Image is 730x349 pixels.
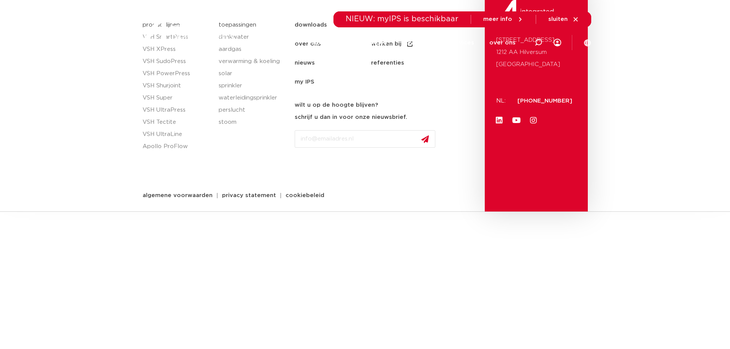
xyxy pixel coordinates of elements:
[143,116,211,128] a: VSH Tectite
[143,193,213,198] span: algemene voorwaarden
[143,92,211,104] a: VSH Super
[295,114,407,120] strong: schrijf u dan in voor onze nieuwsbrief.
[548,16,579,23] a: sluiten
[143,128,211,141] a: VSH UltraLine
[216,193,282,198] a: privacy statement
[489,27,516,58] a: over ons
[554,27,561,58] div: my IPS
[346,15,459,23] span: NIEUW: myIPS is beschikbaar
[137,193,218,198] a: algemene voorwaarden
[143,68,211,80] a: VSH PowerPress
[308,27,332,58] a: markten
[548,16,568,22] span: sluiten
[219,80,287,92] a: sprinkler
[295,73,371,92] a: my IPS
[143,55,211,68] a: VSH SudoPress
[483,16,512,22] span: meer info
[295,154,410,183] iframe: reCAPTCHA
[371,54,448,73] a: referenties
[219,55,287,68] a: verwarming & koeling
[143,80,211,92] a: VSH Shurjoint
[295,54,371,73] a: nieuws
[517,98,572,104] a: [PHONE_NUMBER]
[286,193,324,198] span: cookiebeleid
[347,27,387,58] a: toepassingen
[262,27,516,58] nav: Menu
[143,104,211,116] a: VSH UltraPress
[143,141,211,153] a: Apollo ProFlow
[295,130,435,148] input: info@emailadres.nl
[219,68,287,80] a: solar
[219,104,287,116] a: perslucht
[219,116,287,128] a: stoom
[421,135,429,143] img: send.svg
[280,193,330,198] a: cookiebeleid
[295,102,378,108] strong: wilt u op de hoogte blijven?
[222,193,276,198] span: privacy statement
[450,27,474,58] a: services
[402,27,435,58] a: downloads
[496,95,508,107] p: NL:
[262,27,292,58] a: producten
[483,16,524,23] a: meer info
[219,92,287,104] a: waterleidingsprinkler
